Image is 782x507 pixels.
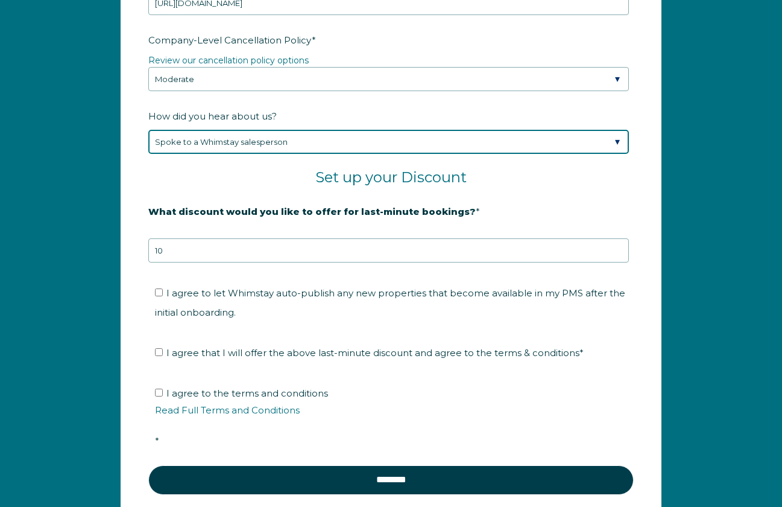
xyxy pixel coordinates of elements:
span: Set up your Discount [315,168,467,186]
input: I agree to let Whimstay auto-publish any new properties that become available in my PMS after the... [155,289,163,296]
span: How did you hear about us? [148,107,277,126]
a: Review our cancellation policy options [148,55,309,66]
span: Company-Level Cancellation Policy [148,31,312,49]
span: I agree that I will offer the above last-minute discount and agree to the terms & conditions [166,347,584,359]
strong: What discount would you like to offer for last-minute bookings? [148,206,476,217]
a: Read Full Terms and Conditions [155,404,300,416]
input: I agree that I will offer the above last-minute discount and agree to the terms & conditions* [155,348,163,356]
strong: 20% is recommended, minimum of 10% [148,226,337,237]
span: I agree to let Whimstay auto-publish any new properties that become available in my PMS after the... [155,287,625,318]
input: I agree to the terms and conditionsRead Full Terms and Conditions* [155,389,163,397]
